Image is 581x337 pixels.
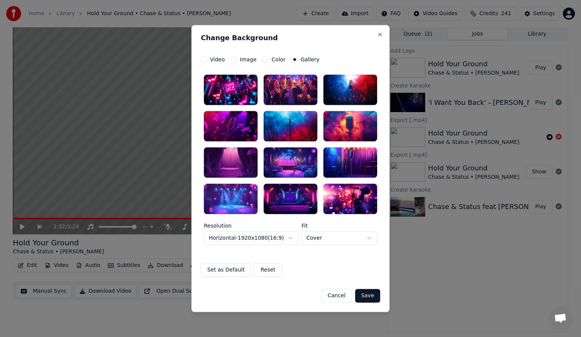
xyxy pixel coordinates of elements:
[201,263,251,277] button: Set as Default
[321,289,352,303] button: Cancel
[355,289,380,303] button: Save
[240,57,256,62] label: Image
[254,263,282,277] button: Reset
[201,34,380,41] h2: Change Background
[272,57,286,62] label: Color
[204,223,298,228] label: Resolution
[301,57,320,62] label: Gallery
[301,223,377,228] label: Fit
[210,57,225,62] label: Video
